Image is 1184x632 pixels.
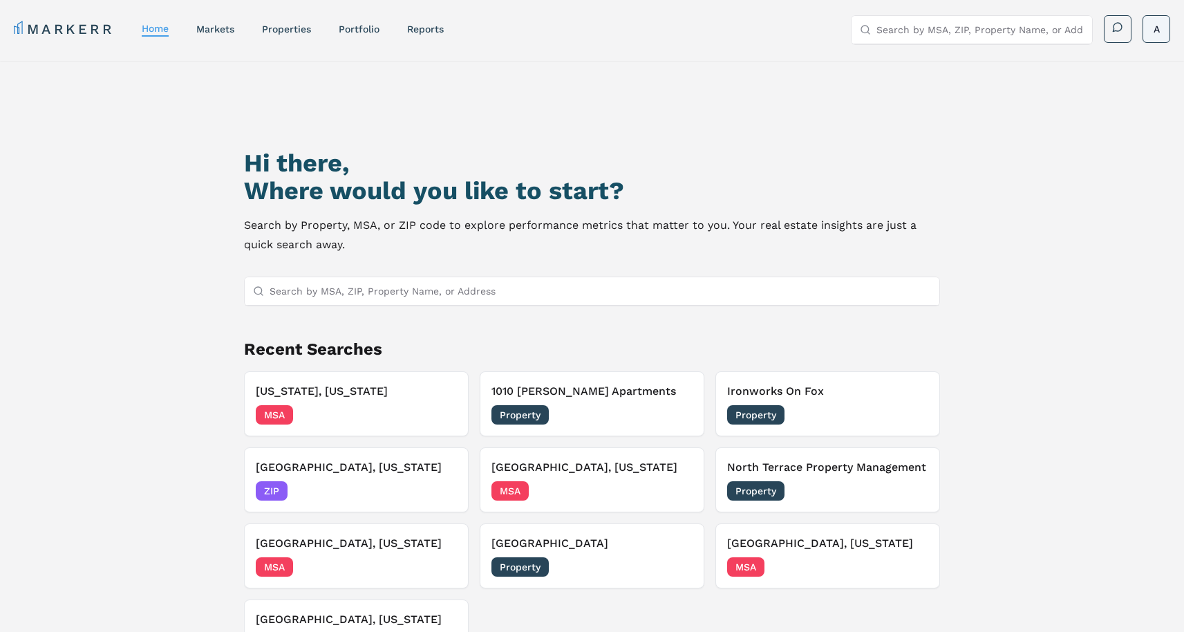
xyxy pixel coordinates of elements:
[244,523,469,588] button: Remove Naples, Florida[GEOGRAPHIC_DATA], [US_STATE]MSA[DATE]
[256,557,293,577] span: MSA
[897,560,928,574] span: [DATE]
[661,560,693,574] span: [DATE]
[661,408,693,422] span: [DATE]
[491,535,693,552] h3: [GEOGRAPHIC_DATA]
[256,481,288,501] span: ZIP
[727,459,928,476] h3: North Terrace Property Management
[426,560,457,574] span: [DATE]
[480,523,704,588] button: Remove Pickerington Ridge[GEOGRAPHIC_DATA]Property[DATE]
[897,408,928,422] span: [DATE]
[426,484,457,498] span: [DATE]
[244,149,940,177] h1: Hi there,
[407,24,444,35] a: reports
[491,557,549,577] span: Property
[256,459,457,476] h3: [GEOGRAPHIC_DATA], [US_STATE]
[244,447,469,512] button: Remove 89166, Las Vegas, Nevada[GEOGRAPHIC_DATA], [US_STATE]ZIP[DATE]
[480,371,704,436] button: Remove 1010 Dilworth Apartments1010 [PERSON_NAME] ApartmentsProperty[DATE]
[715,523,940,588] button: Remove Mooresville, North Carolina[GEOGRAPHIC_DATA], [US_STATE]MSA[DATE]
[876,16,1084,44] input: Search by MSA, ZIP, Property Name, or Address
[1154,22,1160,36] span: A
[256,611,457,628] h3: [GEOGRAPHIC_DATA], [US_STATE]
[244,338,940,360] h2: Recent Searches
[339,24,379,35] a: Portfolio
[262,24,311,35] a: properties
[661,484,693,498] span: [DATE]
[715,447,940,512] button: Remove North Terrace Property ManagementNorth Terrace Property ManagementProperty[DATE]
[727,535,928,552] h3: [GEOGRAPHIC_DATA], [US_STATE]
[480,447,704,512] button: Remove Myrtle Beach, South Carolina[GEOGRAPHIC_DATA], [US_STATE]MSA[DATE]
[491,405,549,425] span: Property
[14,19,114,39] a: MARKERR
[1143,15,1170,43] button: A
[727,557,764,577] span: MSA
[196,24,234,35] a: markets
[727,383,928,400] h3: Ironworks On Fox
[491,481,529,501] span: MSA
[491,459,693,476] h3: [GEOGRAPHIC_DATA], [US_STATE]
[256,535,457,552] h3: [GEOGRAPHIC_DATA], [US_STATE]
[256,383,457,400] h3: [US_STATE], [US_STATE]
[897,484,928,498] span: [DATE]
[727,405,784,425] span: Property
[142,23,169,34] a: home
[727,481,784,501] span: Property
[270,277,931,305] input: Search by MSA, ZIP, Property Name, or Address
[715,371,940,436] button: Remove Ironworks On FoxIronworks On FoxProperty[DATE]
[244,177,940,205] h2: Where would you like to start?
[491,383,693,400] h3: 1010 [PERSON_NAME] Apartments
[244,216,940,254] p: Search by Property, MSA, or ZIP code to explore performance metrics that matter to you. Your real...
[256,405,293,425] span: MSA
[244,371,469,436] button: Remove Wyoming, Michigan[US_STATE], [US_STATE]MSA[DATE]
[426,408,457,422] span: [DATE]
